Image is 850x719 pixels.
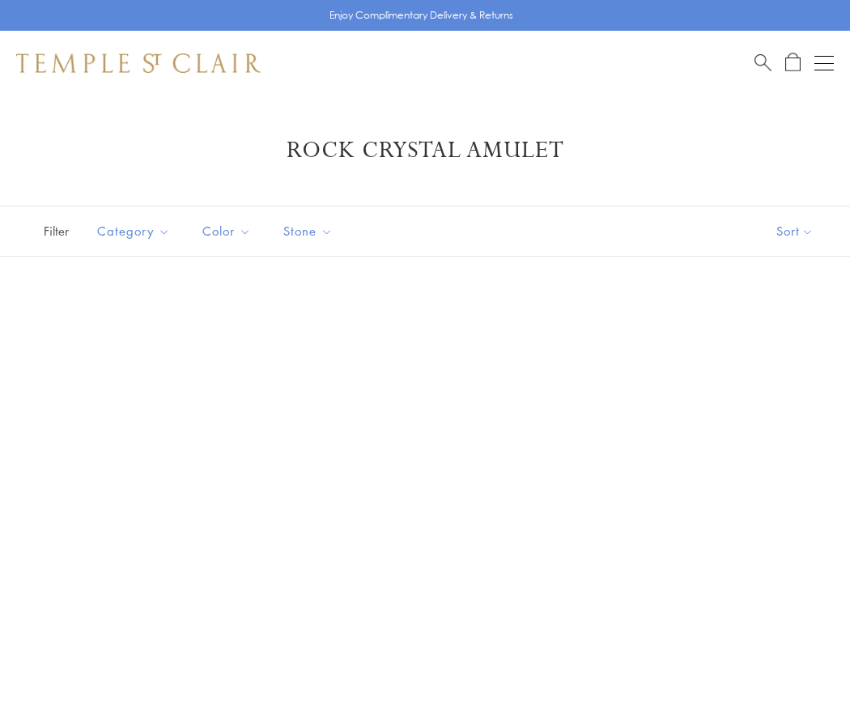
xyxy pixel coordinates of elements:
[740,206,850,256] button: Show sort by
[89,221,182,241] span: Category
[190,213,263,249] button: Color
[329,7,513,23] p: Enjoy Complimentary Delivery & Returns
[40,136,810,165] h1: Rock Crystal Amulet
[194,221,263,241] span: Color
[85,213,182,249] button: Category
[275,221,345,241] span: Stone
[814,53,834,73] button: Open navigation
[271,213,345,249] button: Stone
[16,53,261,73] img: Temple St. Clair
[754,53,771,73] a: Search
[785,53,801,73] a: Open Shopping Bag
